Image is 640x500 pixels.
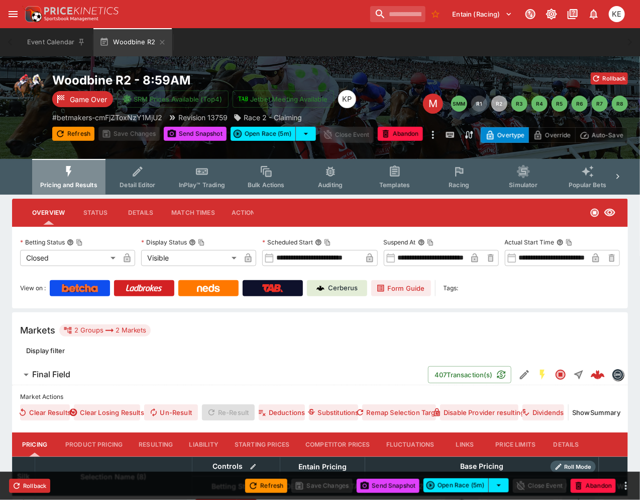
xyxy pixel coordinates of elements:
button: select merge strategy [296,127,316,141]
span: Popular Bets [569,181,606,189]
span: Simulator [509,181,538,189]
div: Show/hide Price Roll mode configuration. [551,461,596,473]
button: R8 [612,96,628,112]
button: Event Calendar [21,28,91,56]
button: Product Pricing [57,433,131,457]
button: Copy To Clipboard [324,239,331,246]
img: betmakers [612,369,623,380]
div: 2 Groups 2 Markets [63,324,147,337]
p: Override [545,130,571,140]
button: Notifications [585,5,603,23]
th: Entain Pricing [280,457,365,476]
svg: Visible [604,207,616,219]
button: Details [544,433,589,457]
button: open drawer [4,5,22,23]
button: Disable Provider resulting [440,404,518,421]
button: Kelvin Entwisle [606,3,628,25]
button: Match Times [163,201,223,225]
button: Display StatusCopy To Clipboard [189,239,196,246]
p: Revision 13759 [178,112,228,123]
button: Status [73,201,118,225]
button: Starting Prices [227,433,297,457]
button: Abandon [571,479,616,493]
button: Straight [570,366,588,384]
button: Dividends [522,404,565,421]
button: R7 [592,96,608,112]
button: Refresh [52,127,94,141]
button: Substitutions [309,404,358,421]
button: Woodbine R2 [93,28,172,56]
span: Re-Result [202,404,255,421]
span: Detail Editor [120,181,155,189]
p: Display Status [141,238,187,246]
button: Abandon [378,127,423,141]
span: Mark an event as closed and abandoned. [571,480,616,490]
button: 407Transaction(s) [428,366,511,383]
img: jetbet-logo.svg [238,94,248,104]
div: Kelvin Entwisle [609,6,625,22]
img: Betcha [62,284,98,292]
button: Connected to PK [521,5,540,23]
div: Base Pricing [456,460,507,473]
button: Override [528,127,575,143]
button: Refresh [245,479,287,493]
input: search [370,6,425,22]
button: Details [118,201,163,225]
svg: Closed [590,208,600,218]
button: Un-Result [144,404,198,421]
h2: Copy To Clipboard [52,72,388,88]
svg: Closed [555,369,567,381]
button: R2 [491,96,507,112]
button: Bulk edit [247,460,260,473]
p: Scheduled Start [262,238,313,246]
span: InPlay™ Trading [179,181,225,189]
span: Mark an event as closed and abandoned. [378,128,423,138]
div: daf45ea4-2e9e-4b87-8412-c343c90d5689 [591,368,605,382]
button: select merge strategy [489,478,509,492]
button: Send Snapshot [357,479,419,493]
button: Auto-Save [575,127,628,143]
button: Resulting [131,433,181,457]
button: Open Race (5m) [231,127,296,141]
div: betmakers [612,369,624,381]
button: Copy To Clipboard [566,239,573,246]
img: TabNZ [262,284,283,292]
button: Overview [24,201,73,225]
h5: Markets [20,324,55,336]
button: Actions [223,201,268,225]
h6: Final Field [32,369,70,380]
a: daf45ea4-2e9e-4b87-8412-c343c90d5689 [588,365,608,385]
button: Rollback [9,479,50,493]
p: Actual Start Time [505,238,555,246]
p: Race 2 - Claiming [244,112,302,123]
img: logo-cerberus--red.svg [591,368,605,382]
button: No Bookmarks [428,6,444,22]
p: Overtype [497,130,524,140]
button: Copy To Clipboard [76,239,83,246]
button: more [620,480,632,492]
img: PriceKinetics [44,7,119,15]
button: Documentation [564,5,582,23]
img: Neds [197,284,220,292]
button: ShowSummary [573,404,620,421]
button: Final Field [12,365,428,385]
button: Price Limits [488,433,544,457]
button: Toggle light/dark mode [543,5,561,23]
div: Race 2 - Claiming [234,112,302,123]
p: Game Over [70,94,107,105]
img: Ladbrokes [126,284,162,292]
button: Copy To Clipboard [427,239,434,246]
img: PriceKinetics Logo [22,4,42,24]
a: Form Guide [371,280,431,296]
button: Rollback [591,72,628,85]
div: Start From [481,127,628,143]
button: Competitor Prices [297,433,378,457]
button: Liability [181,433,227,457]
span: Roll Mode [561,463,596,471]
button: Open Race (5m) [423,478,489,492]
button: Clear Results [20,404,70,421]
span: Selection Name (8) [70,471,158,483]
button: SRM Prices Available (Top4) [117,91,229,108]
button: R6 [572,96,588,112]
